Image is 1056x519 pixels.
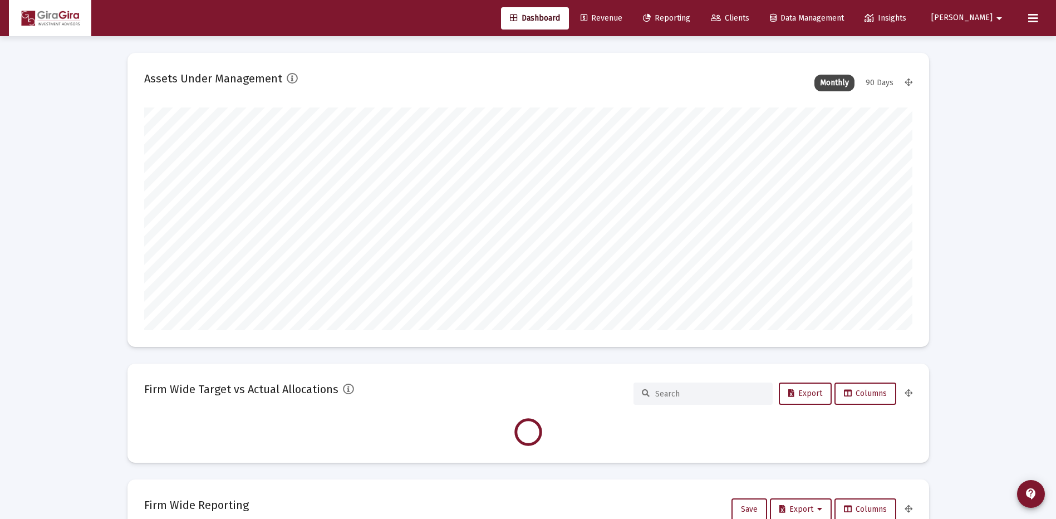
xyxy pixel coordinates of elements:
[501,7,569,30] a: Dashboard
[834,383,896,405] button: Columns
[634,7,699,30] a: Reporting
[144,70,282,87] h2: Assets Under Management
[860,75,899,91] div: 90 Days
[1024,487,1038,501] mat-icon: contact_support
[655,389,764,399] input: Search
[856,7,915,30] a: Insights
[17,7,83,30] img: Dashboard
[144,380,338,398] h2: Firm Wide Target vs Actual Allocations
[711,13,749,23] span: Clients
[770,13,844,23] span: Data Management
[788,389,822,398] span: Export
[814,75,854,91] div: Monthly
[510,13,560,23] span: Dashboard
[581,13,622,23] span: Revenue
[572,7,631,30] a: Revenue
[643,13,690,23] span: Reporting
[779,505,822,514] span: Export
[761,7,853,30] a: Data Management
[741,505,758,514] span: Save
[918,7,1019,29] button: [PERSON_NAME]
[993,7,1006,30] mat-icon: arrow_drop_down
[931,13,993,23] span: [PERSON_NAME]
[144,496,249,514] h2: Firm Wide Reporting
[779,383,832,405] button: Export
[865,13,906,23] span: Insights
[844,505,887,514] span: Columns
[844,389,887,398] span: Columns
[702,7,758,30] a: Clients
